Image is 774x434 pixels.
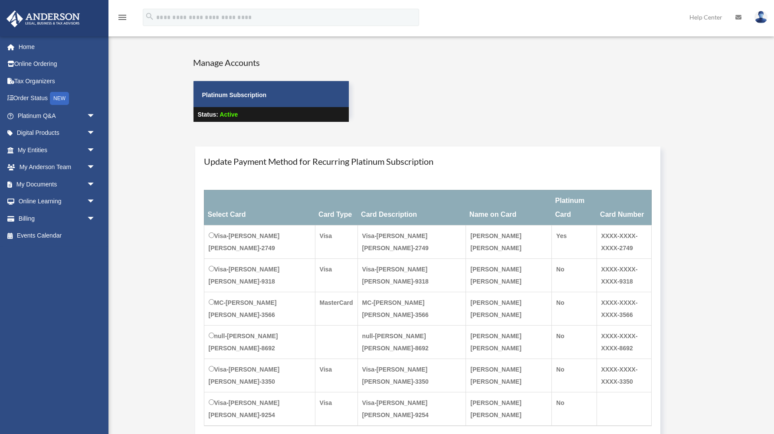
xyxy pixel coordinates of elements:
i: search [145,12,154,21]
a: Tax Organizers [6,72,108,90]
td: null-[PERSON_NAME] [PERSON_NAME]-8692 [357,325,466,359]
td: Yes [552,225,597,258]
strong: Platinum Subscription [202,91,267,98]
td: Visa-[PERSON_NAME] [PERSON_NAME]-2749 [204,225,315,258]
a: Online Learningarrow_drop_down [6,193,108,210]
td: XXXX-XXXX-XXXX-9318 [597,258,651,292]
td: Visa-[PERSON_NAME] [PERSON_NAME]-3350 [204,359,315,392]
th: Card Description [357,190,466,225]
i: menu [117,12,128,23]
a: My Entitiesarrow_drop_down [6,141,108,159]
td: No [552,292,597,325]
span: Active [220,111,238,118]
th: Name on Card [466,190,552,225]
th: Card Type [315,190,357,225]
td: No [552,359,597,392]
td: Visa-[PERSON_NAME] [PERSON_NAME]-3350 [357,359,466,392]
td: null-[PERSON_NAME] [PERSON_NAME]-8692 [204,325,315,359]
th: Select Card [204,190,315,225]
span: arrow_drop_down [87,107,104,125]
td: [PERSON_NAME] [PERSON_NAME] [466,359,552,392]
strong: Status: [198,111,218,118]
a: Home [6,38,108,55]
a: Digital Productsarrow_drop_down [6,124,108,142]
td: Visa [315,392,357,426]
td: Visa-[PERSON_NAME] [PERSON_NAME]-9254 [357,392,466,426]
a: Order StatusNEW [6,90,108,108]
a: Events Calendar [6,227,108,245]
img: Anderson Advisors Platinum Portal [4,10,82,27]
td: XXXX-XXXX-XXXX-2749 [597,225,651,258]
td: MC-[PERSON_NAME] [PERSON_NAME]-3566 [204,292,315,325]
td: [PERSON_NAME] [PERSON_NAME] [466,258,552,292]
td: MasterCard [315,292,357,325]
th: Card Number [597,190,651,225]
a: Platinum Q&Aarrow_drop_down [6,107,108,124]
td: Visa [315,225,357,258]
h4: Manage Accounts [193,56,349,69]
span: arrow_drop_down [87,210,104,228]
td: No [552,258,597,292]
td: XXXX-XXXX-XXXX-3350 [597,359,651,392]
td: [PERSON_NAME] [PERSON_NAME] [466,392,552,426]
td: Visa [315,258,357,292]
td: [PERSON_NAME] [PERSON_NAME] [466,225,552,258]
a: menu [117,15,128,23]
td: Visa-[PERSON_NAME] [PERSON_NAME]-9254 [204,392,315,426]
img: User Pic [754,11,767,23]
td: Visa-[PERSON_NAME] [PERSON_NAME]-2749 [357,225,466,258]
span: arrow_drop_down [87,141,104,159]
span: arrow_drop_down [87,124,104,142]
span: arrow_drop_down [87,159,104,176]
td: Visa-[PERSON_NAME] [PERSON_NAME]-9318 [357,258,466,292]
a: My Anderson Teamarrow_drop_down [6,159,108,176]
td: Visa-[PERSON_NAME] [PERSON_NAME]-9318 [204,258,315,292]
td: Visa [315,359,357,392]
h4: Update Payment Method for Recurring Platinum Subscription [204,155,652,167]
a: Billingarrow_drop_down [6,210,108,227]
td: [PERSON_NAME] [PERSON_NAME] [466,292,552,325]
span: arrow_drop_down [87,193,104,211]
td: No [552,392,597,426]
td: XXXX-XXXX-XXXX-8692 [597,325,651,359]
a: My Documentsarrow_drop_down [6,176,108,193]
div: NEW [50,92,69,105]
td: MC-[PERSON_NAME] [PERSON_NAME]-3566 [357,292,466,325]
th: Platinum Card [552,190,597,225]
a: Online Ordering [6,55,108,73]
span: arrow_drop_down [87,176,104,193]
td: [PERSON_NAME] [PERSON_NAME] [466,325,552,359]
td: No [552,325,597,359]
td: XXXX-XXXX-XXXX-3566 [597,292,651,325]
